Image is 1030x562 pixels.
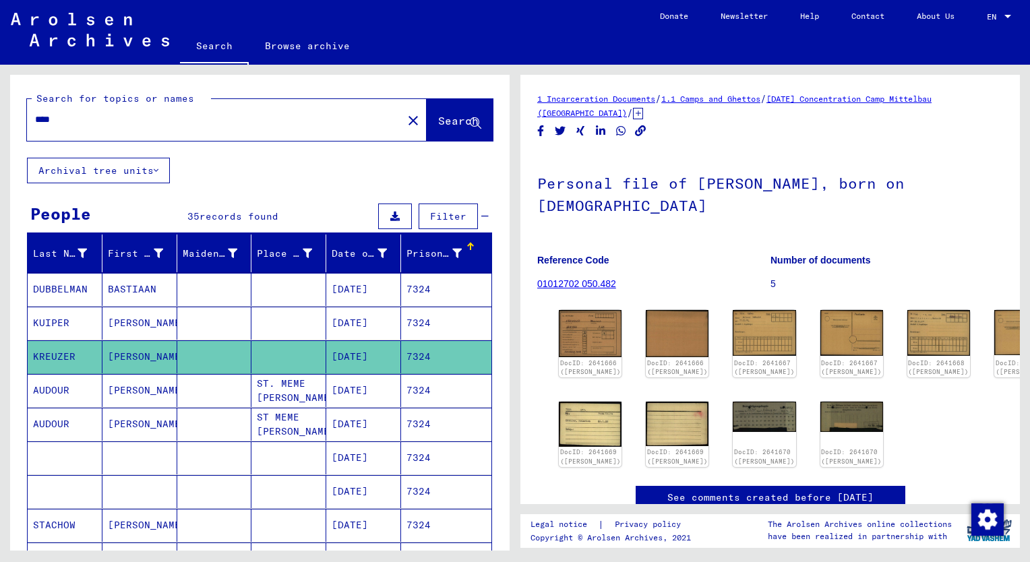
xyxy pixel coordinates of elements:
[332,243,404,264] div: Date of Birth
[36,92,194,104] mat-label: Search for topics or names
[821,448,882,465] a: DocID: 2641670 ([PERSON_NAME])
[531,518,598,532] a: Legal notice
[760,92,766,104] span: /
[734,359,795,376] a: DocID: 2641667 ([PERSON_NAME])
[401,509,491,542] mat-cell: 7324
[971,503,1003,535] div: Change consent
[406,247,462,261] div: Prisoner #
[594,123,608,139] button: Share on LinkedIn
[401,273,491,306] mat-cell: 7324
[108,243,180,264] div: First Name
[646,402,708,446] img: 002.jpg
[326,509,401,542] mat-cell: [DATE]
[102,307,177,340] mat-cell: [PERSON_NAME]
[667,491,874,505] a: See comments created before [DATE]
[646,310,708,357] img: 002.jpg
[28,509,102,542] mat-cell: STACHOW
[604,518,697,532] a: Privacy policy
[559,310,622,357] img: 001.jpg
[401,235,491,272] mat-header-cell: Prisoner #
[28,408,102,441] mat-cell: AUDOUR
[102,509,177,542] mat-cell: [PERSON_NAME]
[183,243,255,264] div: Maiden Name
[251,408,326,441] mat-cell: ST MEME [PERSON_NAME]
[614,123,628,139] button: Share on WhatsApp
[405,113,421,129] mat-icon: close
[326,340,401,373] mat-cell: [DATE]
[401,441,491,474] mat-cell: 7324
[326,441,401,474] mat-cell: [DATE]
[821,359,882,376] a: DocID: 2641667 ([PERSON_NAME])
[733,402,795,432] img: 001.jpg
[627,106,633,119] span: /
[326,374,401,407] mat-cell: [DATE]
[200,210,278,222] span: records found
[531,532,697,544] p: Copyright © Arolsen Archives, 2021
[647,448,708,465] a: DocID: 2641669 ([PERSON_NAME])
[734,448,795,465] a: DocID: 2641670 ([PERSON_NAME])
[987,12,1002,22] span: EN
[427,99,493,141] button: Search
[326,307,401,340] mat-cell: [DATE]
[28,273,102,306] mat-cell: DUBBELMAN
[733,310,795,355] img: 001.jpg
[251,374,326,407] mat-cell: ST. MEME [PERSON_NAME]
[534,123,548,139] button: Share on Facebook
[537,152,1003,234] h1: Personal file of [PERSON_NAME], born on [DEMOGRAPHIC_DATA]
[419,204,478,229] button: Filter
[964,513,1014,547] img: yv_logo.png
[326,408,401,441] mat-cell: [DATE]
[11,13,169,46] img: Arolsen_neg.svg
[108,247,163,261] div: First Name
[401,340,491,373] mat-cell: 7324
[257,243,329,264] div: Place of Birth
[187,210,200,222] span: 35
[553,123,568,139] button: Share on Twitter
[251,235,326,272] mat-header-cell: Place of Birth
[401,475,491,508] mat-cell: 7324
[768,530,952,542] p: have been realized in partnership with
[820,310,883,356] img: 002.jpg
[406,243,479,264] div: Prisoner #
[28,374,102,407] mat-cell: AUDOUR
[560,359,621,376] a: DocID: 2641666 ([PERSON_NAME])
[30,201,91,226] div: People
[560,448,621,465] a: DocID: 2641669 ([PERSON_NAME])
[908,359,969,376] a: DocID: 2641668 ([PERSON_NAME])
[102,408,177,441] mat-cell: [PERSON_NAME]
[326,235,401,272] mat-header-cell: Date of Birth
[249,30,366,62] a: Browse archive
[33,243,104,264] div: Last Name
[102,235,177,272] mat-header-cell: First Name
[326,273,401,306] mat-cell: [DATE]
[971,503,1004,536] img: Change consent
[183,247,238,261] div: Maiden Name
[820,402,883,432] img: 002.jpg
[28,340,102,373] mat-cell: KREUZER
[102,340,177,373] mat-cell: [PERSON_NAME]
[559,402,622,446] img: 001.jpg
[102,374,177,407] mat-cell: [PERSON_NAME]
[661,94,760,104] a: 1.1 Camps and Ghettos
[768,518,952,530] p: The Arolsen Archives online collections
[102,273,177,306] mat-cell: BASTIAAN
[180,30,249,65] a: Search
[634,123,648,139] button: Copy link
[531,518,697,532] div: |
[326,475,401,508] mat-cell: [DATE]
[655,92,661,104] span: /
[430,210,466,222] span: Filter
[401,307,491,340] mat-cell: 7324
[537,94,655,104] a: 1 Incarceration Documents
[537,255,609,266] b: Reference Code
[907,310,970,356] img: 001.jpg
[28,307,102,340] mat-cell: KUIPER
[770,277,1003,291] p: 5
[537,278,616,289] a: 01012702 050.482
[33,247,87,261] div: Last Name
[177,235,252,272] mat-header-cell: Maiden Name
[401,374,491,407] mat-cell: 7324
[647,359,708,376] a: DocID: 2641666 ([PERSON_NAME])
[27,158,170,183] button: Archival tree units
[28,235,102,272] mat-header-cell: Last Name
